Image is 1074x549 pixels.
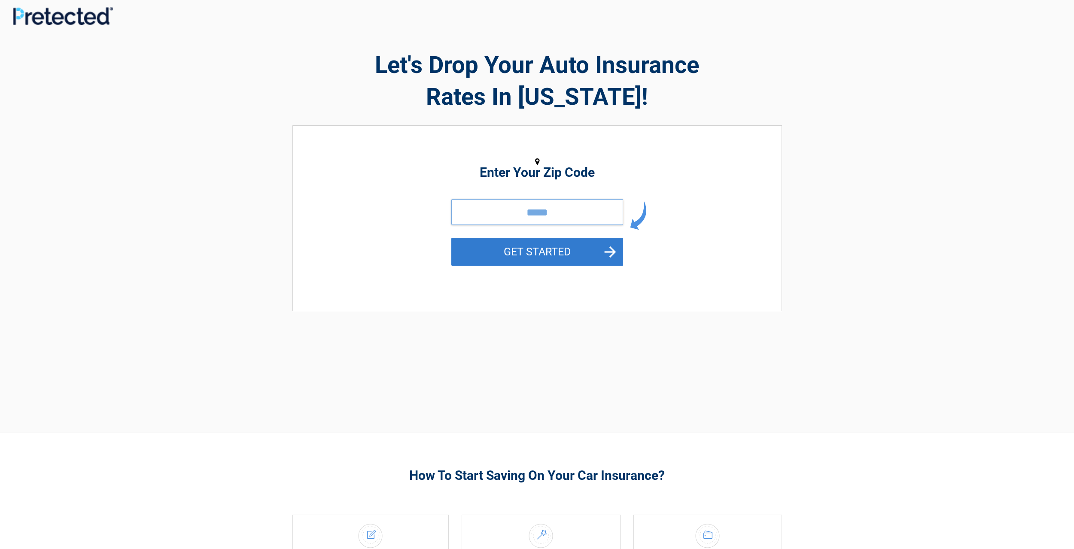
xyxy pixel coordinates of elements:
[292,49,782,112] h2: Let's Drop Your Auto Insurance Rates In [US_STATE]!
[13,7,113,25] img: Main Logo
[340,167,734,178] h2: Enter Your Zip Code
[451,238,623,266] button: GET STARTED
[630,200,646,230] img: arrow
[292,467,782,484] h3: How To Start Saving On Your Car Insurance?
